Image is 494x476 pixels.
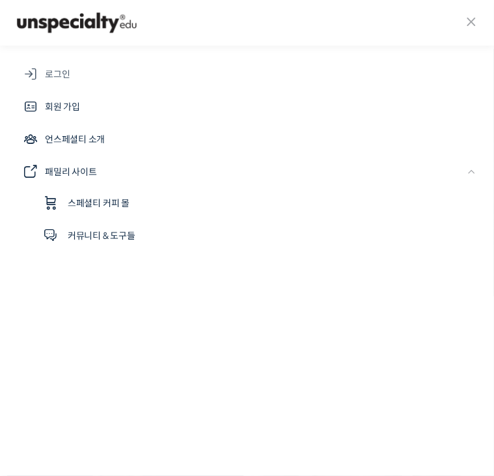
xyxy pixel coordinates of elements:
[45,132,105,147] span: 언스페셜티 소개
[168,384,250,416] a: 설정
[13,91,481,122] a: 회원 가입
[68,228,135,244] span: 커뮤니티 & 도구들
[33,188,481,219] a: 스페셜티 커피 몰
[45,99,80,115] span: 회원 가입
[119,404,135,414] span: 대화
[4,384,86,416] a: 홈
[13,59,481,90] a: 로그인
[45,66,70,82] span: 로그인
[41,403,49,413] span: 홈
[45,164,97,180] span: 패밀리 사이트
[33,220,481,251] a: 커뮤니티 & 도구들
[13,156,481,188] a: 패밀리 사이트
[201,403,217,413] span: 설정
[13,124,481,155] a: 언스페셜티 소개
[86,384,168,416] a: 대화
[68,195,130,211] span: 스페셜티 커피 몰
